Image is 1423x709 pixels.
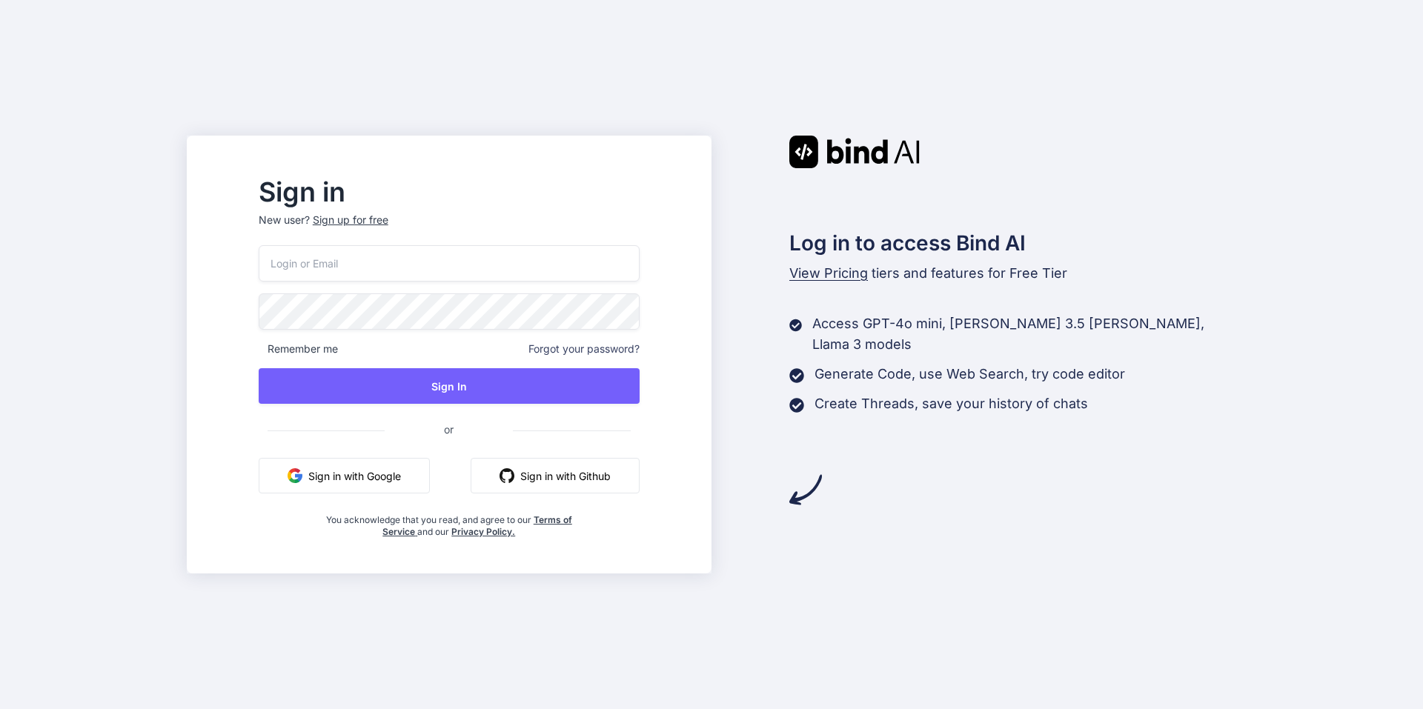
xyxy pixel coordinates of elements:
span: View Pricing [789,265,868,281]
a: Privacy Policy. [451,526,515,537]
div: Sign up for free [313,213,388,227]
span: Remember me [259,342,338,356]
button: Sign In [259,368,640,404]
p: Create Threads, save your history of chats [815,393,1088,414]
a: Terms of Service [382,514,572,537]
img: arrow [789,473,822,506]
p: Access GPT-4o mini, [PERSON_NAME] 3.5 [PERSON_NAME], Llama 3 models [812,313,1236,355]
span: or [385,411,513,447]
span: Forgot your password? [528,342,640,356]
p: New user? [259,213,640,245]
img: github [500,468,514,483]
input: Login or Email [259,245,640,282]
p: Generate Code, use Web Search, try code editor [815,364,1125,385]
button: Sign in with Github [471,458,640,493]
div: You acknowledge that you read, and agree to our and our [322,505,576,538]
h2: Log in to access Bind AI [789,227,1237,259]
h2: Sign in [259,180,640,204]
img: Bind AI logo [789,136,920,168]
button: Sign in with Google [259,458,430,493]
p: tiers and features for Free Tier [789,263,1237,284]
img: google [288,468,302,483]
